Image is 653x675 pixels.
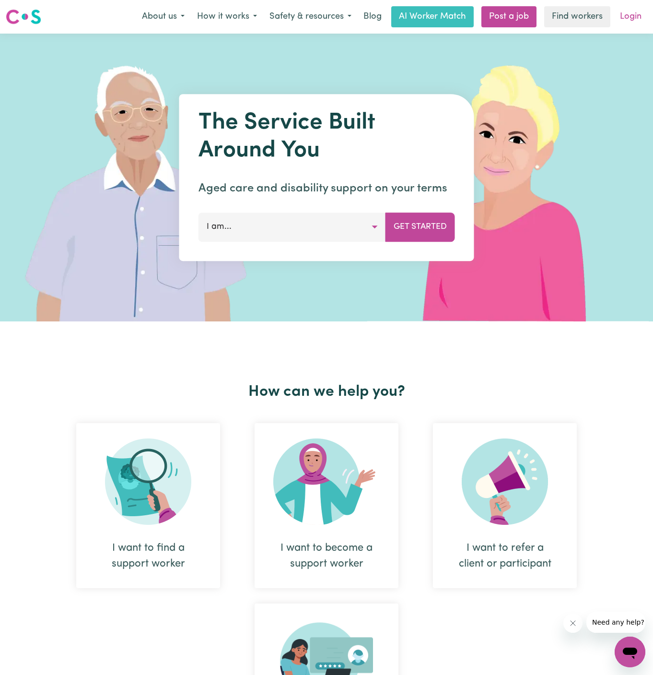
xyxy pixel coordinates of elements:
[385,213,455,241] button: Get Started
[76,423,220,588] div: I want to find a support worker
[586,612,645,633] iframe: Message from company
[391,6,474,27] a: AI Worker Match
[462,438,548,525] img: Refer
[191,7,263,27] button: How it works
[273,438,380,525] img: Become Worker
[563,614,583,633] iframe: Close message
[481,6,536,27] a: Post a job
[358,6,387,27] a: Blog
[615,637,645,667] iframe: Button to launch messaging window
[198,213,386,241] button: I am...
[6,6,41,28] a: Careseekers logo
[544,6,610,27] a: Find workers
[198,109,455,165] h1: The Service Built Around You
[263,7,358,27] button: Safety & resources
[136,7,191,27] button: About us
[456,540,554,572] div: I want to refer a client or participant
[433,423,577,588] div: I want to refer a client or participant
[99,540,197,572] div: I want to find a support worker
[614,6,647,27] a: Login
[255,423,398,588] div: I want to become a support worker
[198,180,455,197] p: Aged care and disability support on your terms
[6,8,41,25] img: Careseekers logo
[59,383,594,401] h2: How can we help you?
[278,540,375,572] div: I want to become a support worker
[105,438,191,525] img: Search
